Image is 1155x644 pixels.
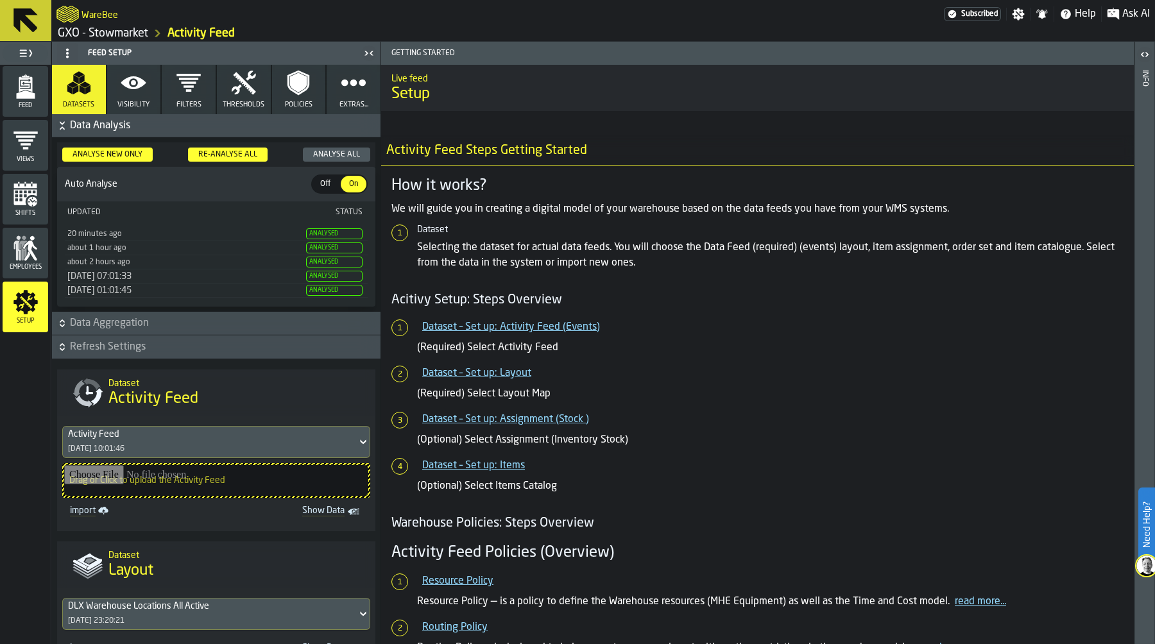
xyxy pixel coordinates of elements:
span: Ask AI [1122,6,1150,22]
li: menu Shifts [3,174,48,225]
span: Activity Feed [108,389,198,409]
div: thumb [341,176,366,192]
button: button-Analyse New Only [62,148,153,162]
button: button- [52,114,381,137]
label: button-toggle-Ask AI [1102,6,1155,22]
a: Routing Policy [422,622,488,632]
div: Menu Subscription [944,7,1001,21]
label: button-toggle-Open [1136,44,1154,67]
a: link-to-/wh/i/1f322264-80fa-4175-88bb-566e6213dfa5/settings/billing [944,7,1001,21]
span: Policies [285,101,312,109]
div: DropdownMenuValue-7ec28bf0-96f1-46ce-b11e-fd0d3188325f [68,601,352,611]
button: button- [52,312,381,335]
li: menu Feed [3,66,48,117]
p: (Required) Select Layout Map [417,386,1124,402]
div: Updated [67,208,215,217]
div: DropdownMenuValue-7ec28bf0-96f1-46ce-b11e-fd0d3188325f[DATE] 23:20:21 [62,598,370,630]
nav: Breadcrumb [56,26,603,41]
span: On [343,178,364,190]
span: Analysed [306,285,363,296]
h2: Sub Title [108,548,365,561]
h4: Warehouse Policies: Steps Overview [391,514,1124,532]
div: title-Activity Feed [57,369,375,416]
div: thumb [312,176,338,192]
p: We will guide you in creating a digital model of your warehouse based on the data feeds you have ... [391,201,1124,217]
span: Setup [391,84,1124,105]
h6: Dataset [417,225,1124,235]
span: Analysed [306,242,363,253]
li: menu Setup [3,282,48,333]
span: Visibility [117,101,150,109]
li: menu Employees [3,228,48,279]
label: button-switch-multi-Off [311,174,339,194]
span: Feed [3,102,48,109]
div: Feed Setup [55,43,360,64]
label: button-switch-multi-On [339,174,368,194]
span: Analysed [306,271,363,282]
div: [DATE] 10:01:46 [68,445,124,453]
div: Analyse New Only [67,150,148,159]
div: Re-Analyse All [193,150,262,159]
input: Drag or Click to upload the Activity Feed [64,465,368,496]
a: link-to-/wh/i/1f322264-80fa-4175-88bb-566e6213dfa5/feed/01825d42-e694-4565-ba46-3c2861c2019e [167,26,235,40]
div: Info [1140,67,1149,641]
a: link-to-/wh/i/1f322264-80fa-4175-88bb-566e6213dfa5 [58,26,148,40]
span: Data Analysis [70,118,378,133]
a: Dataset – Set up: Layout [422,368,531,378]
span: Setup [3,318,48,325]
div: [DATE] 23:20:21 [68,616,124,625]
h2: Sub Title [391,71,1124,84]
h3: How it works? [391,176,1124,196]
div: Analyse All [308,150,365,159]
p: Selecting the dataset for actual data feeds. You will choose the Data Feed (required) (events) la... [417,240,1124,271]
button: button- [52,335,381,359]
span: Analysed [306,257,363,267]
header: Info [1134,42,1154,644]
label: button-toggle-Notifications [1031,8,1054,21]
h4: Acitivy Setup: Steps Overview [391,291,1124,309]
p: (Optional) Select Items Catalog [417,479,1124,494]
p: (Optional) Select Assignment (Inventory Stock) [417,432,1124,448]
span: Extras... [339,101,368,109]
span: Thresholds [223,101,264,109]
span: Datasets [63,101,94,109]
label: button-toggle-Settings [1007,8,1030,21]
span: Off [315,178,336,190]
button: button-Re-Analyse All [188,148,268,162]
span: Subscribed [961,10,998,19]
label: Need Help? [1140,489,1154,561]
div: Status [215,208,363,217]
span: Filters [176,101,201,109]
a: logo-header [56,3,79,26]
span: Getting Started [386,49,1134,58]
span: [DATE] 01:01:45 [67,286,132,295]
a: Dataset – Set up: Items [422,461,525,471]
span: [DATE] 07:01:33 [67,272,132,281]
a: Dataset – Set up: Activity Feed (Events) [422,322,600,332]
div: Updated: 13/10/2025, 10:01:48 Created: 13/10/2025, 10:01:48 [67,230,304,239]
h2: Sub Title [81,8,118,21]
button: button-Analyse All [303,148,370,162]
a: read more... [955,597,1006,607]
span: Help [1075,6,1096,22]
label: button-toggle-Close me [360,46,378,61]
div: DropdownMenuValue-511d57ff-1764-4a0e-b4c7-f84deb237c4d [68,429,352,439]
p: Resource Policy — is a policy to define the Warehouse resources (MHE Equipment) as well as the Ti... [417,594,1124,609]
span: Shifts [3,210,48,217]
span: Refresh Settings [70,339,378,355]
span: Analysed [306,228,363,239]
span: Show Data [227,505,345,518]
a: toggle-dataset-table-Show Data [221,503,368,521]
div: Updated: 13/10/2025, 08:01:48 Created: 13/10/2025, 08:01:48 [67,258,304,267]
p: (Required) Select Activity Feed [417,340,1124,355]
label: button-toggle-Help [1054,6,1101,22]
span: Auto Analyse [62,179,311,189]
div: DropdownMenuValue-511d57ff-1764-4a0e-b4c7-f84deb237c4d[DATE] 10:01:46 [62,426,370,458]
span: Layout [108,561,153,581]
div: Updated: 13/10/2025, 09:01:41 Created: 13/10/2025, 09:01:41 [67,244,304,253]
a: Resource Policy [422,576,493,586]
label: button-toggle-Toggle Full Menu [3,44,48,62]
span: Employees [3,264,48,271]
li: menu Views [3,120,48,171]
div: title-Layout [57,541,375,588]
